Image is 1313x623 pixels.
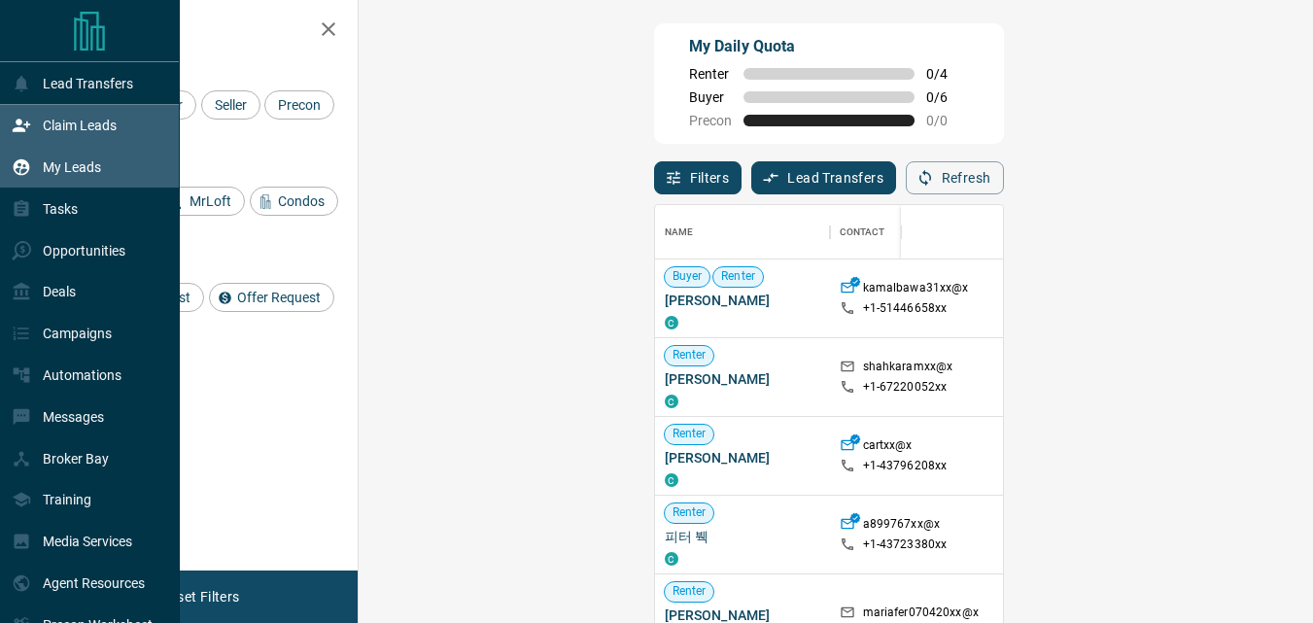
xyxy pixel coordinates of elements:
[148,580,252,613] button: Reset Filters
[863,379,948,396] p: +1- 67220052xx
[655,205,830,260] div: Name
[689,89,732,105] span: Buyer
[665,473,678,487] div: condos.ca
[863,300,948,317] p: +1- 51446658xx
[183,193,238,209] span: MrLoft
[863,280,969,300] p: kamalbawa31xx@x
[926,113,969,128] span: 0 / 0
[62,19,338,43] h2: Filters
[863,516,940,536] p: a899767xx@x
[208,97,254,113] span: Seller
[264,90,334,120] div: Precon
[250,187,338,216] div: Condos
[665,426,714,442] span: Renter
[665,291,820,310] span: [PERSON_NAME]
[665,395,678,408] div: condos.ca
[161,187,245,216] div: MrLoft
[863,437,913,458] p: cartxx@x
[906,161,1004,194] button: Refresh
[271,193,331,209] span: Condos
[689,35,969,58] p: My Daily Quota
[665,504,714,521] span: Renter
[665,268,710,285] span: Buyer
[665,316,678,329] div: condos.ca
[665,448,820,467] span: [PERSON_NAME]
[654,161,743,194] button: Filters
[926,89,969,105] span: 0 / 6
[863,359,953,379] p: shahkaramxx@x
[665,583,714,600] span: Renter
[926,66,969,82] span: 0 / 4
[840,205,885,260] div: Contact
[751,161,896,194] button: Lead Transfers
[271,97,328,113] span: Precon
[665,527,820,546] span: 피터 붹
[201,90,260,120] div: Seller
[665,205,694,260] div: Name
[863,458,948,474] p: +1- 43796208xx
[209,283,334,312] div: Offer Request
[689,113,732,128] span: Precon
[863,536,948,553] p: +1- 43723380xx
[230,290,328,305] span: Offer Request
[713,268,763,285] span: Renter
[665,347,714,363] span: Renter
[665,552,678,566] div: condos.ca
[665,369,820,389] span: [PERSON_NAME]
[689,66,732,82] span: Renter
